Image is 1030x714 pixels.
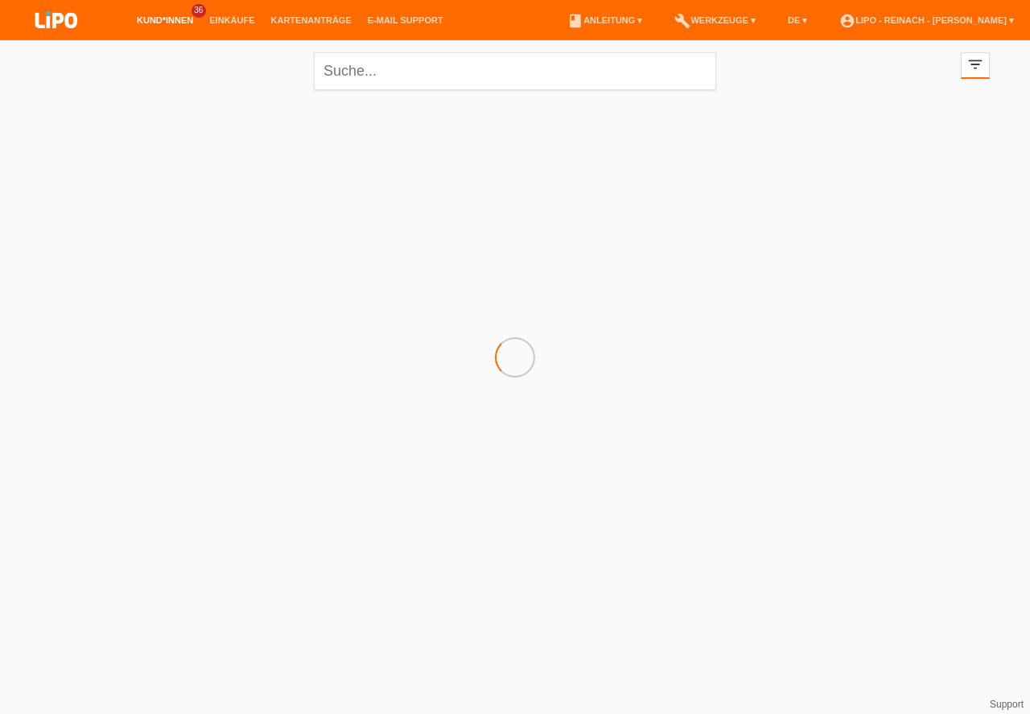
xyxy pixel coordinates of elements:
[990,699,1024,710] a: Support
[831,15,1022,25] a: account_circleLIPO - Reinach - [PERSON_NAME] ▾
[559,15,650,25] a: bookAnleitung ▾
[314,52,716,90] input: Suche...
[780,15,815,25] a: DE ▾
[129,15,201,25] a: Kund*innen
[201,15,262,25] a: Einkäufe
[674,13,690,29] i: build
[666,15,764,25] a: buildWerkzeuge ▾
[360,15,451,25] a: E-Mail Support
[16,33,97,45] a: LIPO pay
[567,13,583,29] i: book
[966,56,984,73] i: filter_list
[192,4,206,18] span: 36
[263,15,360,25] a: Kartenanträge
[839,13,855,29] i: account_circle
